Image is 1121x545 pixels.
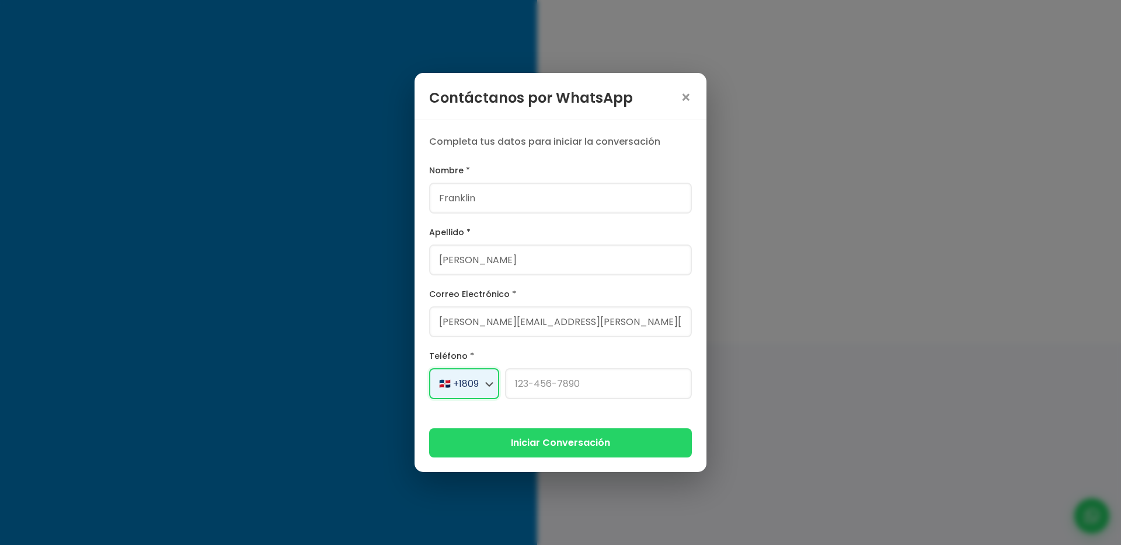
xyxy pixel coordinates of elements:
p: Completa tus datos para iniciar la conversación [429,135,692,149]
label: Teléfono * [429,349,692,364]
span: × [680,90,692,106]
label: Correo Electrónico * [429,287,692,302]
button: Iniciar Conversación [429,428,692,457]
input: 123-456-7890 [505,368,692,399]
h3: Contáctanos por WhatsApp [429,88,633,108]
label: Nombre * [429,163,692,178]
label: Apellido * [429,225,692,240]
